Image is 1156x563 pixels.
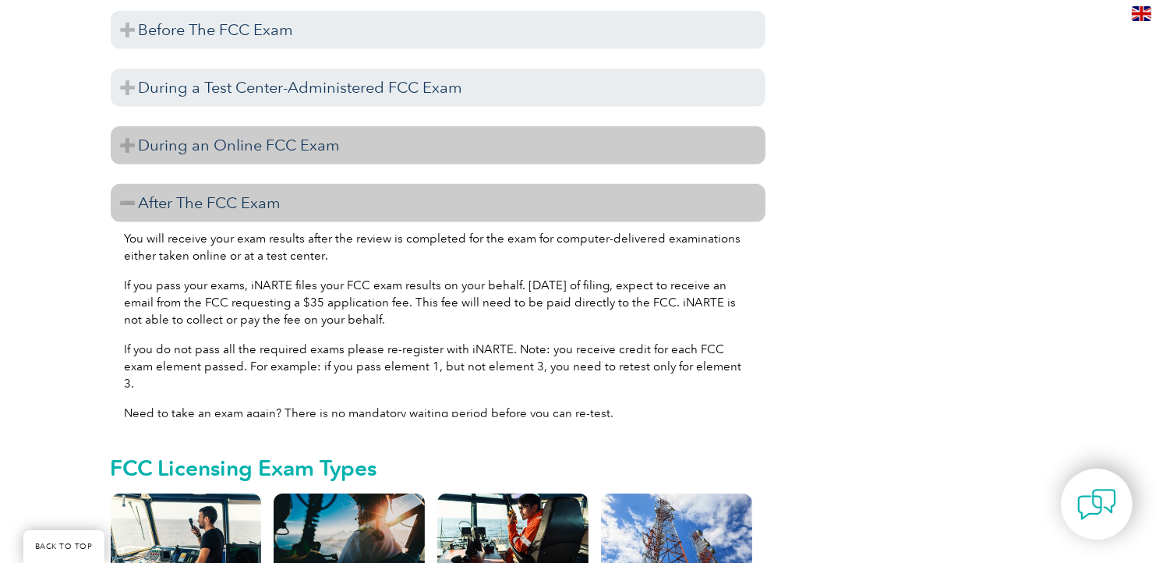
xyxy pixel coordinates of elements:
h2: FCC Licensing Exam Types [111,455,765,480]
img: en [1132,6,1151,21]
p: If you pass your exams, iNARTE files your FCC exam results on your behalf. [DATE] of filing, expe... [125,277,751,328]
h3: During an Online FCC Exam [111,126,765,165]
p: You will receive your exam results after the review is completed for the exam for computer-delive... [125,230,751,264]
h3: Before The FCC Exam [111,11,765,49]
h3: After The FCC Exam [111,184,765,222]
img: contact-chat.png [1077,485,1116,524]
h3: During a Test Center-Administered FCC Exam [111,69,765,107]
a: BACK TO TOP [23,530,104,563]
p: If you do not pass all the required exams please re-register with iNARTE. Note: you receive credi... [125,341,751,392]
p: Need to take an exam again? There is no mandatory waiting period before you can re-test. [125,405,751,422]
